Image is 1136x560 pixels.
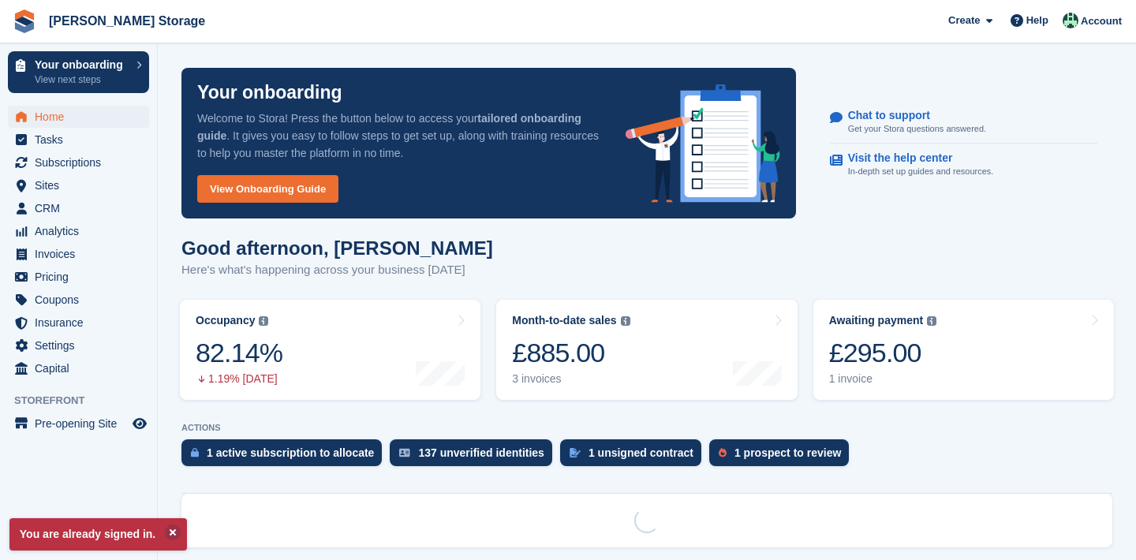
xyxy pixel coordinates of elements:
div: 82.14% [196,337,282,369]
p: Chat to support [848,109,973,122]
span: Subscriptions [35,151,129,174]
a: menu [8,289,149,311]
p: Here's what's happening across your business [DATE] [181,261,493,279]
div: 1 active subscription to allocate [207,446,374,459]
img: contract_signature_icon-13c848040528278c33f63329250d36e43548de30e8caae1d1a13099fd9432cc5.svg [570,448,581,457]
p: Visit the help center [848,151,981,165]
span: Tasks [35,129,129,151]
p: Welcome to Stora! Press the button below to access your . It gives you easy to follow steps to ge... [197,110,600,162]
a: menu [8,220,149,242]
div: 1 invoice [829,372,937,386]
span: Home [35,106,129,128]
a: menu [8,197,149,219]
a: menu [8,174,149,196]
a: [PERSON_NAME] Storage [43,8,211,34]
span: Sites [35,174,129,196]
div: £885.00 [512,337,630,369]
span: Help [1026,13,1048,28]
span: Invoices [35,243,129,265]
img: onboarding-info-6c161a55d2c0e0a8cae90662b2fe09162a5109e8cc188191df67fb4f79e88e88.svg [626,84,780,203]
span: Pricing [35,266,129,288]
p: ACTIONS [181,423,1112,433]
a: Preview store [130,414,149,433]
span: Create [948,13,980,28]
img: icon-info-grey-7440780725fd019a000dd9b08b2336e03edf1995a4989e88bcd33f0948082b44.svg [259,316,268,326]
a: 1 prospect to review [709,439,857,474]
div: Month-to-date sales [512,314,616,327]
a: menu [8,243,149,265]
a: 1 unsigned contract [560,439,709,474]
span: Account [1081,13,1122,29]
a: menu [8,129,149,151]
p: In-depth set up guides and resources. [848,165,994,178]
a: menu [8,413,149,435]
p: Your onboarding [35,59,129,70]
span: Settings [35,334,129,357]
span: Pre-opening Site [35,413,129,435]
a: 137 unverified identities [390,439,560,474]
img: active_subscription_to_allocate_icon-d502201f5373d7db506a760aba3b589e785aa758c864c3986d89f69b8ff3... [191,447,199,457]
p: Your onboarding [197,84,342,102]
img: icon-info-grey-7440780725fd019a000dd9b08b2336e03edf1995a4989e88bcd33f0948082b44.svg [927,316,936,326]
a: Visit the help center In-depth set up guides and resources. [830,144,1097,186]
span: Capital [35,357,129,379]
img: verify_identity-adf6edd0f0f0b5bbfe63781bf79b02c33cf7c696d77639b501bdc392416b5a36.svg [399,448,410,457]
div: 1.19% [DATE] [196,372,282,386]
img: icon-info-grey-7440780725fd019a000dd9b08b2336e03edf1995a4989e88bcd33f0948082b44.svg [621,316,630,326]
a: menu [8,357,149,379]
span: Coupons [35,289,129,311]
div: 1 unsigned contract [589,446,693,459]
a: menu [8,106,149,128]
a: menu [8,334,149,357]
img: prospect-51fa495bee0391a8d652442698ab0144808aea92771e9ea1ae160a38d050c398.svg [719,448,727,457]
div: 137 unverified identities [418,446,544,459]
p: Get your Stora questions answered. [848,122,986,136]
p: View next steps [35,73,129,87]
div: 3 invoices [512,372,630,386]
a: View Onboarding Guide [197,175,338,203]
div: £295.00 [829,337,937,369]
p: You are already signed in. [9,518,187,551]
h1: Good afternoon, [PERSON_NAME] [181,237,493,259]
a: Occupancy 82.14% 1.19% [DATE] [180,300,480,400]
span: CRM [35,197,129,219]
a: Awaiting payment £295.00 1 invoice [813,300,1114,400]
span: Storefront [14,393,157,409]
span: Analytics [35,220,129,242]
div: 1 prospect to review [734,446,841,459]
a: menu [8,266,149,288]
div: Occupancy [196,314,255,327]
img: stora-icon-8386f47178a22dfd0bd8f6a31ec36ba5ce8667c1dd55bd0f319d3a0aa187defe.svg [13,9,36,33]
div: Awaiting payment [829,314,924,327]
a: Chat to support Get your Stora questions answered. [830,101,1097,144]
img: Nicholas Pain [1063,13,1078,28]
a: Your onboarding View next steps [8,51,149,93]
a: menu [8,312,149,334]
a: Month-to-date sales £885.00 3 invoices [496,300,797,400]
span: Insurance [35,312,129,334]
a: 1 active subscription to allocate [181,439,390,474]
a: menu [8,151,149,174]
